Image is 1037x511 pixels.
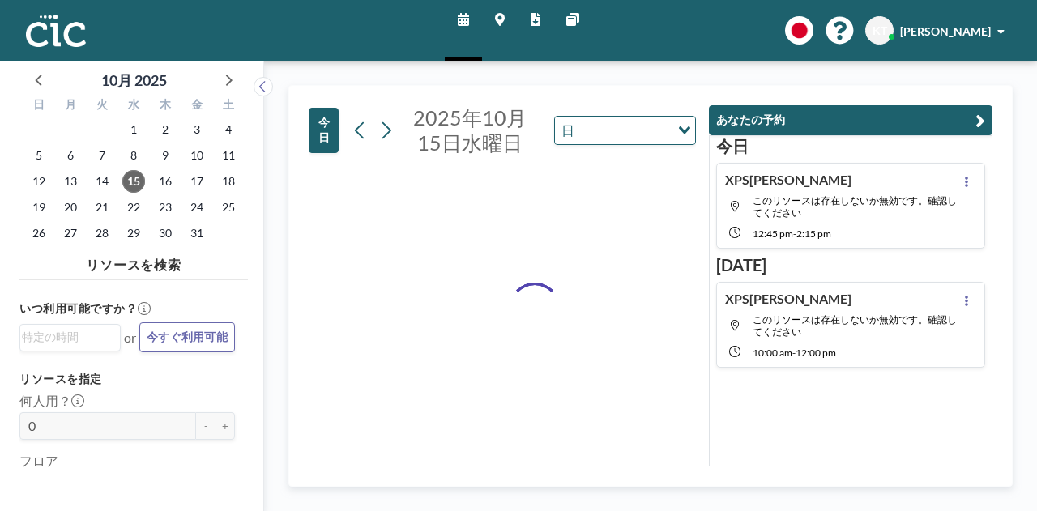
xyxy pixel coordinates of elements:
span: 2025年10月27日月曜日 [59,222,82,245]
span: 2025年10月7日火曜日 [91,144,113,167]
span: 2025年10月17日金曜日 [186,170,208,193]
div: 10月 2025 [101,69,167,92]
span: 2025年10月8日水曜日 [122,144,145,167]
span: 2025年10月31日金曜日 [186,222,208,245]
span: 2025年10月9日木曜日 [154,144,177,167]
span: 2025年10月13日月曜日 [59,170,82,193]
button: - [196,412,216,440]
span: 2025年10月6日月曜日 [59,144,82,167]
span: - [792,347,796,359]
h3: [DATE] [716,255,985,275]
h4: XPS[PERSON_NAME] [725,172,851,188]
span: KT [873,23,887,38]
label: 何人用？ [19,393,84,409]
span: 2025年10月16日木曜日 [154,170,177,193]
h4: リソースを検索 [19,250,248,273]
span: - [793,228,796,240]
span: 今すぐ利用可能 [147,330,228,345]
span: 2025年10月11日土曜日 [217,144,240,167]
div: 日 [23,96,55,117]
span: 2025年10月15日水曜日 [122,170,145,193]
span: 2025年10月22日水曜日 [122,196,145,219]
div: Search for option [20,325,120,349]
span: このリソースは存在しないか無効です。確認してください [753,313,957,338]
span: 2025年10月20日月曜日 [59,196,82,219]
span: 2025年10月21日火曜日 [91,196,113,219]
h4: XPS[PERSON_NAME] [725,291,851,307]
span: 2025年10月1日水曜日 [122,118,145,141]
div: 木 [149,96,181,117]
button: 今日 [309,108,339,153]
span: このリソースは存在しないか無効です。確認してください [753,194,957,219]
span: 2025年10月2日木曜日 [154,118,177,141]
span: 2:15 PM [796,228,831,240]
span: 2025年10月4日土曜日 [217,118,240,141]
span: [PERSON_NAME] [900,24,991,38]
div: 水 [118,96,150,117]
span: 2025年10月14日火曜日 [91,170,113,193]
button: あなたの予約 [709,105,992,135]
div: Search for option [555,117,695,144]
input: Search for option [579,120,668,141]
span: 2025年10月5日日曜日 [28,144,50,167]
button: 今すぐ利用可能 [139,322,235,352]
span: 10:00 AM [753,347,792,359]
span: 2025年10月28日火曜日 [91,222,113,245]
div: 金 [181,96,212,117]
span: 2025年10月10日金曜日 [186,144,208,167]
div: 土 [212,96,244,117]
div: 火 [87,96,118,117]
span: 2025年10月30日木曜日 [154,222,177,245]
button: + [216,412,235,440]
input: Search for option [22,328,111,346]
h3: リソースを指定 [19,372,235,386]
span: 日 [558,120,578,141]
span: 2025年10月15日水曜日 [413,105,527,155]
span: 2025年10月19日日曜日 [28,196,50,219]
span: 2025年10月29日水曜日 [122,222,145,245]
label: フロア [19,453,58,469]
span: 2025年10月23日木曜日 [154,196,177,219]
span: 12:00 PM [796,347,836,359]
span: 2025年10月26日日曜日 [28,222,50,245]
span: or [124,330,136,346]
span: 2025年10月24日金曜日 [186,196,208,219]
img: organization-logo [26,15,86,47]
div: 月 [55,96,87,117]
span: 2025年10月25日土曜日 [217,196,240,219]
span: 2025年10月12日日曜日 [28,170,50,193]
span: 2025年10月3日金曜日 [186,118,208,141]
h3: 今日 [716,136,985,156]
span: 2025年10月18日土曜日 [217,170,240,193]
span: 12:45 PM [753,228,793,240]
